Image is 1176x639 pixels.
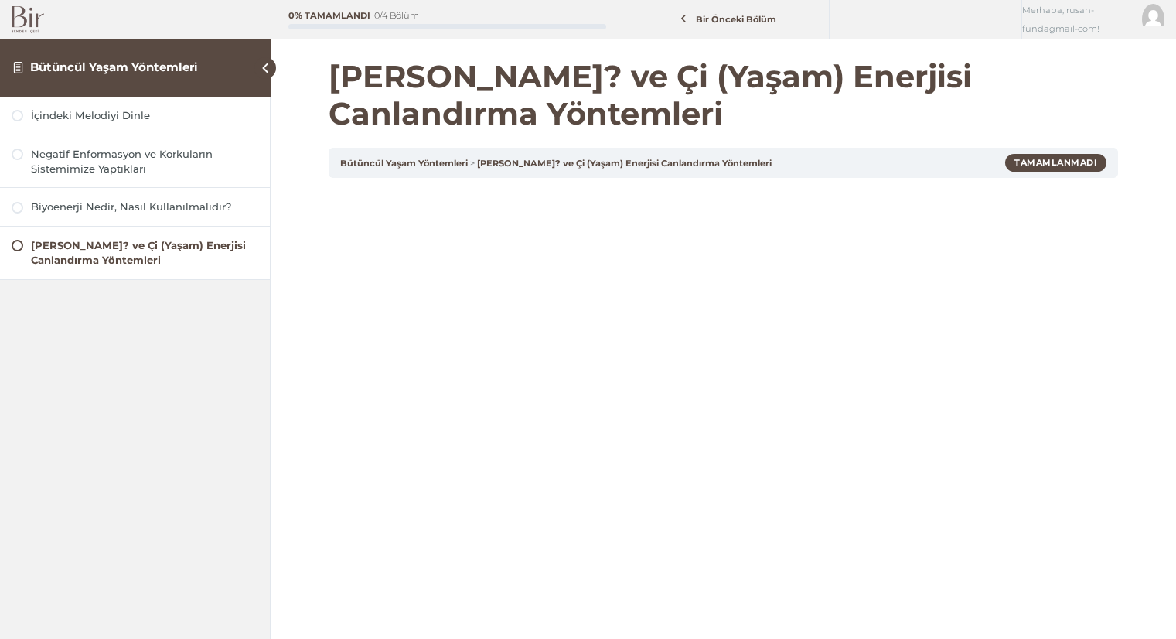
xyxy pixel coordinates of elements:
a: [PERSON_NAME]? ve Çi (Yaşam) Enerjisi Canlandırma Yöntemleri [12,238,258,268]
a: Bir Önceki Bölüm [640,5,825,34]
a: Biyoenerji Nedir, Nasıl Kullanılmalıdır? [12,200,258,214]
a: Bütüncül Yaşam Yöntemleri [30,60,198,74]
span: Bir Önceki Bölüm [687,14,786,25]
div: İçindeki Melodiyi Dinle [31,108,258,123]
div: Tamamlanmadı [1005,154,1106,171]
span: Merhaba, rusan-fundagmail-com! [1022,1,1130,38]
h1: [PERSON_NAME]? ve Çi (Yaşam) Enerjisi Canlandırma Yöntemleri [329,58,1118,132]
div: 0/4 Bölüm [374,12,419,20]
div: 0% Tamamlandı [288,12,370,20]
a: Negatif Enformasyon ve Korkuların Sistemimize Yaptıkları [12,147,258,176]
div: [PERSON_NAME]? ve Çi (Yaşam) Enerjisi Canlandırma Yöntemleri [31,238,258,268]
div: Biyoenerji Nedir, Nasıl Kullanılmalıdır? [31,200,258,214]
div: Negatif Enformasyon ve Korkuların Sistemimize Yaptıkları [31,147,258,176]
a: [PERSON_NAME]? ve Çi (Yaşam) Enerjisi Canlandırma Yöntemleri [477,158,772,169]
a: Bütüncül Yaşam Yöntemleri [340,158,468,169]
a: İçindeki Melodiyi Dinle [12,108,258,123]
img: Bir Logo [12,6,44,33]
iframe: Şuayip Dağıstanlı // Biyoenerji ve Alternatif Tıp Y&ouml;ntemleri // B&ouml;l&uuml;m 5 // Aura Ne... [329,190,1118,634]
